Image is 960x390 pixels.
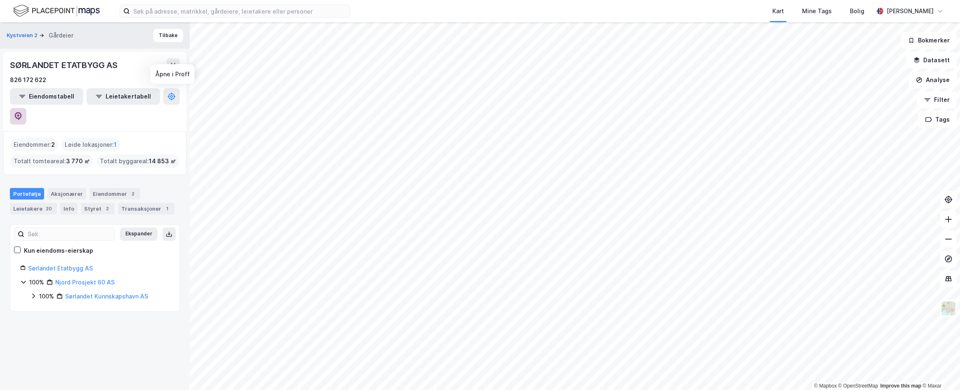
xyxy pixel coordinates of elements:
div: Aksjonærer [47,188,86,200]
div: Eiendommer : [10,138,58,151]
div: 20 [44,204,54,213]
div: Bolig [850,6,864,16]
div: 2 [129,190,137,198]
div: Transaksjoner [118,203,174,214]
a: Improve this map [880,383,921,389]
div: SØRLANDET ETATBYGG AS [10,59,119,72]
a: Sørlandet Etatbygg AS [28,265,93,272]
button: Eiendomstabell [10,88,83,105]
div: Kun eiendoms-eierskap [24,246,93,256]
div: Gårdeier [49,31,73,40]
input: Søk [24,228,115,240]
a: Mapbox [814,383,837,389]
div: Totalt tomteareal : [10,155,93,168]
button: Bokmerker [901,32,957,49]
div: Leietakere [10,203,57,214]
div: Kart [772,6,784,16]
img: logo.f888ab2527a4732fd821a326f86c7f29.svg [13,4,100,18]
button: Tilbake [153,29,183,42]
a: Sørlandet Kunnskapshavn AS [65,293,148,300]
a: OpenStreetMap [838,383,878,389]
div: Eiendommer [89,188,140,200]
div: Portefølje [10,188,44,200]
button: Kystveien 2 [7,31,39,40]
span: 2 [51,140,55,150]
div: Styret [81,203,115,214]
iframe: Chat Widget [919,350,960,390]
div: Kontrollprogram for chat [919,350,960,390]
button: Leietakertabell [87,88,160,105]
div: 2 [103,204,111,213]
button: Ekspander [120,228,158,241]
button: Filter [917,92,957,108]
div: Leide lokasjoner : [61,138,120,151]
div: 1 [163,204,171,213]
img: Z [941,301,956,316]
input: Søk på adresse, matrikkel, gårdeiere, leietakere eller personer [130,5,350,17]
button: Datasett [906,52,957,68]
div: Info [60,203,78,214]
span: 3 770 ㎡ [66,156,90,166]
div: Mine Tags [802,6,832,16]
a: Njord Prosjekt 60 AS [55,279,115,286]
button: Tags [918,111,957,128]
span: 14 853 ㎡ [149,156,176,166]
div: 826 172 622 [10,75,46,85]
div: 100% [39,291,54,301]
span: 1 [114,140,117,150]
div: Totalt byggareal : [96,155,179,168]
div: 100% [29,277,44,287]
div: [PERSON_NAME] [887,6,934,16]
button: Analyse [909,72,957,88]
